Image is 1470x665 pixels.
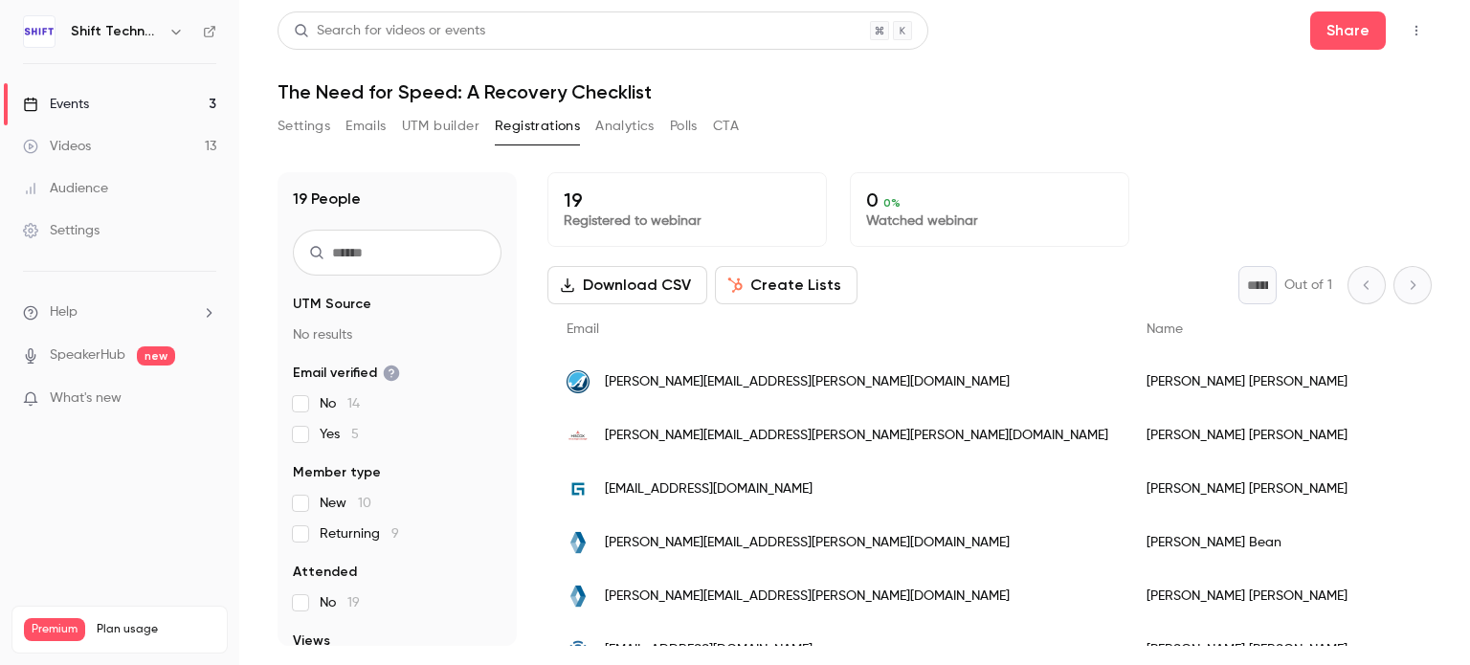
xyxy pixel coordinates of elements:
button: Create Lists [715,266,857,304]
span: 10 [358,497,371,510]
span: new [137,346,175,366]
button: UTM builder [402,111,479,142]
img: aoins.com [567,370,590,393]
div: Audience [23,179,108,198]
span: 14 [347,397,360,410]
div: Events [23,95,89,114]
span: Member type [293,463,381,482]
span: [PERSON_NAME][EMAIL_ADDRESS][PERSON_NAME][DOMAIN_NAME] [605,587,1010,607]
img: guidewire.com [567,477,590,500]
span: Attended [293,563,357,582]
button: Registrations [495,111,580,142]
h1: The Need for Speed: A Recovery Checklist [278,80,1432,103]
div: Search for videos or events [294,21,485,41]
button: Analytics [595,111,655,142]
button: Settings [278,111,330,142]
button: Download CSV [547,266,707,304]
span: Plan usage [97,622,215,637]
button: Polls [670,111,698,142]
p: Registered to webinar [564,211,811,231]
span: 9 [391,527,399,541]
img: hiscox.com [567,424,590,447]
span: Premium [24,618,85,641]
span: No [320,593,360,612]
h1: 19 People [293,188,361,211]
span: New [320,494,371,513]
img: afgroup.com [567,585,590,608]
img: afgroup.com [567,531,590,554]
li: help-dropdown-opener [23,302,216,322]
button: Share [1310,11,1386,50]
span: [PERSON_NAME][EMAIL_ADDRESS][PERSON_NAME][DOMAIN_NAME] [605,533,1010,553]
span: No [320,394,360,413]
button: CTA [713,111,739,142]
img: Shift Technology [24,16,55,47]
p: Watched webinar [866,211,1113,231]
iframe: Noticeable Trigger [193,390,216,408]
p: Out of 1 [1284,276,1332,295]
span: [EMAIL_ADDRESS][DOMAIN_NAME] [605,640,813,660]
button: Emails [345,111,386,142]
span: Views [293,632,330,651]
a: SpeakerHub [50,345,125,366]
p: No results [293,325,501,344]
span: [PERSON_NAME][EMAIL_ADDRESS][PERSON_NAME][PERSON_NAME][DOMAIN_NAME] [605,426,1108,446]
span: 19 [347,596,360,610]
p: 0 [866,188,1113,211]
span: [EMAIL_ADDRESS][DOMAIN_NAME] [605,479,813,499]
span: 0 % [883,196,901,210]
span: Returning [320,524,399,543]
span: UTM Source [293,295,371,314]
img: oneinc.com [567,638,590,661]
span: Name [1147,322,1183,336]
span: Email [567,322,599,336]
span: Yes [320,425,359,444]
p: 19 [564,188,811,211]
div: Settings [23,221,100,240]
span: What's new [50,388,122,409]
span: Email verified [293,364,400,383]
div: Videos [23,137,91,156]
h6: Shift Technology [71,22,161,41]
span: Help [50,302,78,322]
span: [PERSON_NAME][EMAIL_ADDRESS][PERSON_NAME][DOMAIN_NAME] [605,372,1010,392]
span: 5 [351,428,359,441]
